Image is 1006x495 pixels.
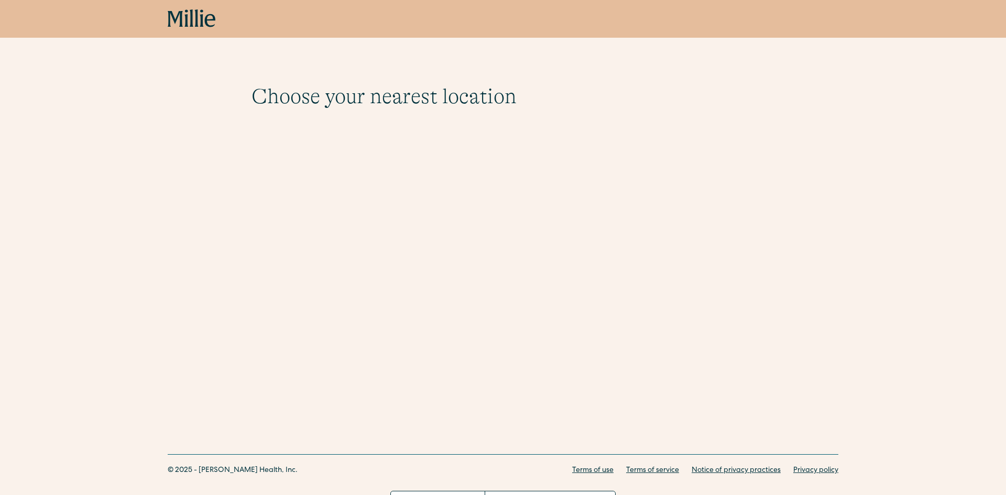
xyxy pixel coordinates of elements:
[793,465,838,476] a: Privacy policy
[168,465,298,476] div: © 2025 - [PERSON_NAME] Health, Inc.
[626,465,679,476] a: Terms of service
[572,465,614,476] a: Terms of use
[692,465,781,476] a: Notice of privacy practices
[251,84,754,109] h1: Choose your nearest location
